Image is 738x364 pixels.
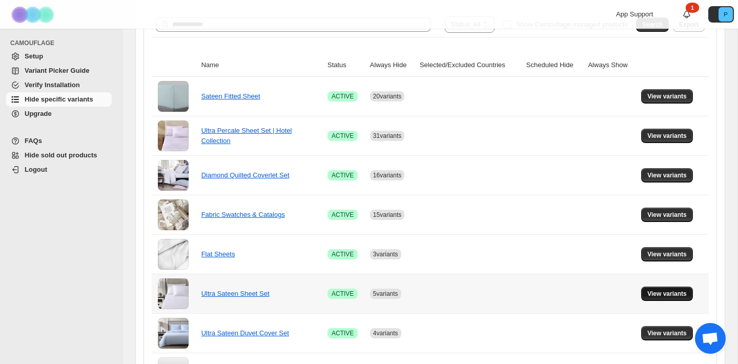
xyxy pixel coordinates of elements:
[25,67,89,74] span: Variant Picker Guide
[25,81,80,89] span: Verify Installation
[724,11,727,17] text: P
[686,3,699,13] div: 1
[332,211,354,219] span: ACTIVE
[332,132,354,140] span: ACTIVE
[647,132,687,140] span: View variants
[6,78,112,92] a: Verify Installation
[647,250,687,258] span: View variants
[201,171,290,179] a: Diamond Quilted Coverlet Set
[373,330,398,337] span: 4 variants
[158,278,189,309] img: Ultra Sateen Sheet Set
[10,39,116,47] span: CAMOUFLAGE
[158,160,189,191] img: Diamond Quilted Coverlet Set
[201,290,270,297] a: Ultra Sateen Sheet Set
[158,239,189,270] img: Flat Sheets
[373,290,398,297] span: 5 variants
[647,329,687,337] span: View variants
[332,329,354,337] span: ACTIVE
[6,134,112,148] a: FAQs
[708,6,734,23] button: Avatar with initials P
[6,107,112,121] a: Upgrade
[523,54,585,77] th: Scheduled Hide
[332,92,354,100] span: ACTIVE
[616,10,653,18] span: App Support
[367,54,417,77] th: Always Hide
[6,163,112,177] a: Logout
[647,290,687,298] span: View variants
[158,318,189,349] img: Ultra Sateen Duvet Cover Set
[25,166,47,173] span: Logout
[719,7,733,22] span: Avatar with initials P
[641,168,693,183] button: View variants
[201,92,260,100] a: Sateen Fitted Sheet
[641,287,693,301] button: View variants
[6,64,112,78] a: Variant Picker Guide
[585,54,638,77] th: Always Show
[25,110,52,117] span: Upgrade
[373,251,398,258] span: 3 variants
[6,148,112,163] a: Hide sold out products
[158,81,189,112] img: Sateen Fitted Sheet
[641,247,693,261] button: View variants
[8,1,59,29] img: Camouflage
[647,171,687,179] span: View variants
[198,54,324,77] th: Name
[373,132,401,139] span: 31 variants
[201,329,289,337] a: Ultra Sateen Duvet Cover Set
[641,89,693,104] button: View variants
[25,151,97,159] span: Hide sold out products
[201,250,235,258] a: Flat Sheets
[373,93,401,100] span: 20 variants
[201,127,292,145] a: Ultra Percale Sheet Set | Hotel Collection
[332,171,354,179] span: ACTIVE
[641,208,693,222] button: View variants
[25,95,93,103] span: Hide specific variants
[647,92,687,100] span: View variants
[201,211,285,218] a: Fabric Swatches & Catalogs
[373,172,401,179] span: 16 variants
[373,211,401,218] span: 15 variants
[25,137,42,145] span: FAQs
[332,290,354,298] span: ACTIVE
[647,211,687,219] span: View variants
[682,9,692,19] a: 1
[417,54,523,77] th: Selected/Excluded Countries
[158,199,189,230] img: Fabric Swatches & Catalogs
[641,326,693,340] button: View variants
[332,250,354,258] span: ACTIVE
[324,54,367,77] th: Status
[158,120,189,151] img: Ultra Percale Sheet Set | Hotel Collection
[6,49,112,64] a: Setup
[641,129,693,143] button: View variants
[6,92,112,107] a: Hide specific variants
[25,52,43,60] span: Setup
[695,323,726,354] a: Open chat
